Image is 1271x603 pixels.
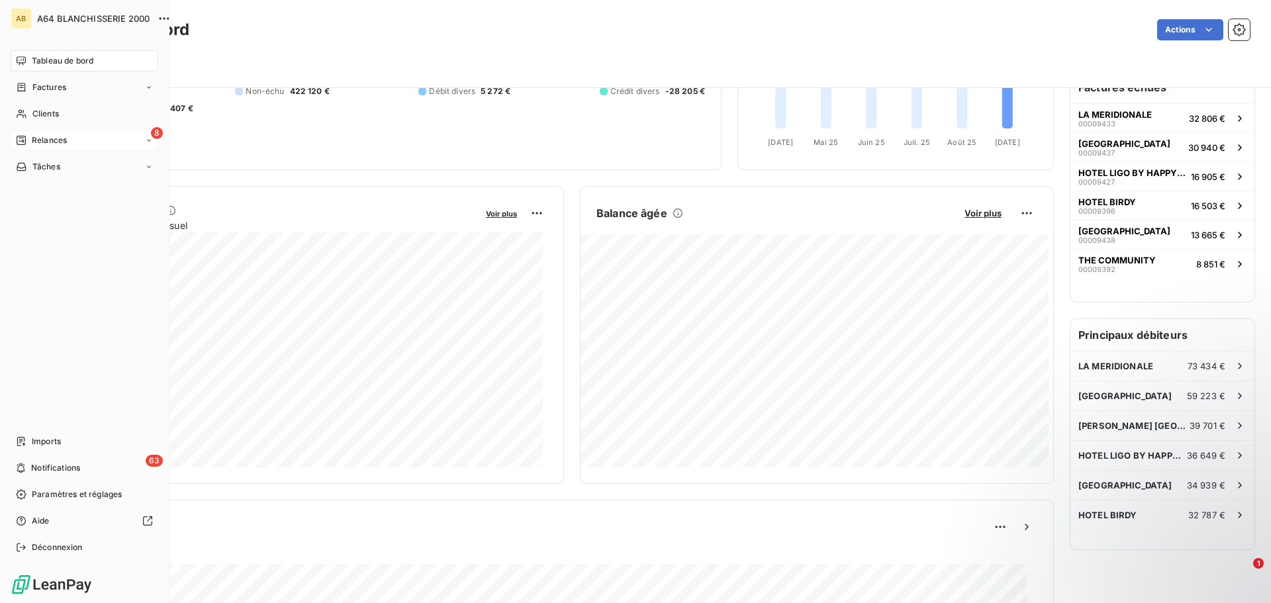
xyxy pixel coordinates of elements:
[1070,220,1254,249] button: [GEOGRAPHIC_DATA]0000943813 665 €
[1078,226,1170,236] span: [GEOGRAPHIC_DATA]
[1078,178,1115,186] span: 00009427
[1078,420,1190,431] span: [PERSON_NAME] [GEOGRAPHIC_DATA]
[768,138,793,147] tspan: [DATE]
[610,85,660,97] span: Crédit divers
[1078,120,1115,128] span: 00009433
[1188,361,1225,371] span: 73 434 €
[32,436,61,447] span: Imports
[596,205,667,221] h6: Balance âgée
[1078,361,1153,371] span: LA MERIDIONALE
[665,85,705,97] span: -28 205 €
[858,138,885,147] tspan: Juin 25
[32,108,59,120] span: Clients
[11,8,32,29] div: AB
[1189,113,1225,124] span: 32 806 €
[429,85,475,97] span: Débit divers
[246,85,284,97] span: Non-échu
[486,209,517,218] span: Voir plus
[1070,191,1254,220] button: HOTEL BIRDY0000939616 503 €
[1078,236,1115,244] span: 00009438
[1078,167,1186,178] span: HOTEL LIGO BY HAPPY CULTURE
[1078,197,1136,207] span: HOTEL BIRDY
[166,103,193,115] span: -407 €
[1191,201,1225,211] span: 16 503 €
[1070,319,1254,351] h6: Principaux débiteurs
[31,462,80,474] span: Notifications
[1078,138,1170,149] span: [GEOGRAPHIC_DATA]
[37,13,150,24] span: A64 BLANCHISSERIE 2000
[32,515,50,527] span: Aide
[1187,391,1225,401] span: 59 223 €
[1070,103,1254,132] button: LA MERIDIONALE0000943332 806 €
[32,541,83,553] span: Déconnexion
[151,127,163,139] span: 8
[32,81,66,93] span: Factures
[947,138,976,147] tspan: Août 25
[1187,450,1225,461] span: 36 649 €
[146,455,163,467] span: 63
[904,138,930,147] tspan: Juil. 25
[1078,391,1172,401] span: [GEOGRAPHIC_DATA]
[1196,259,1225,269] span: 8 851 €
[1253,558,1264,569] span: 1
[481,85,510,97] span: 5 272 €
[1078,109,1152,120] span: LA MERIDIONALE
[290,85,330,97] span: 422 120 €
[814,138,838,147] tspan: Mai 25
[11,510,158,532] a: Aide
[1006,475,1271,567] iframe: Intercom notifications message
[482,207,521,219] button: Voir plus
[1070,132,1254,162] button: [GEOGRAPHIC_DATA]0000943730 940 €
[1226,558,1258,590] iframe: Intercom live chat
[961,207,1006,219] button: Voir plus
[32,55,93,67] span: Tableau de bord
[1157,19,1223,40] button: Actions
[1188,142,1225,153] span: 30 940 €
[965,208,1002,218] span: Voir plus
[1070,162,1254,191] button: HOTEL LIGO BY HAPPY CULTURE0000942716 905 €
[32,134,67,146] span: Relances
[32,161,60,173] span: Tâches
[1190,420,1225,431] span: 39 701 €
[75,218,477,232] span: Chiffre d'affaires mensuel
[1191,171,1225,182] span: 16 905 €
[1078,450,1187,461] span: HOTEL LIGO BY HAPPY CULTURE
[1078,207,1115,215] span: 00009396
[1078,149,1115,157] span: 00009437
[1070,249,1254,278] button: THE COMMUNITY000093928 851 €
[1078,255,1156,265] span: THE COMMUNITY
[995,138,1020,147] tspan: [DATE]
[11,574,93,595] img: Logo LeanPay
[1191,230,1225,240] span: 13 665 €
[32,488,122,500] span: Paramètres et réglages
[1078,265,1115,273] span: 00009392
